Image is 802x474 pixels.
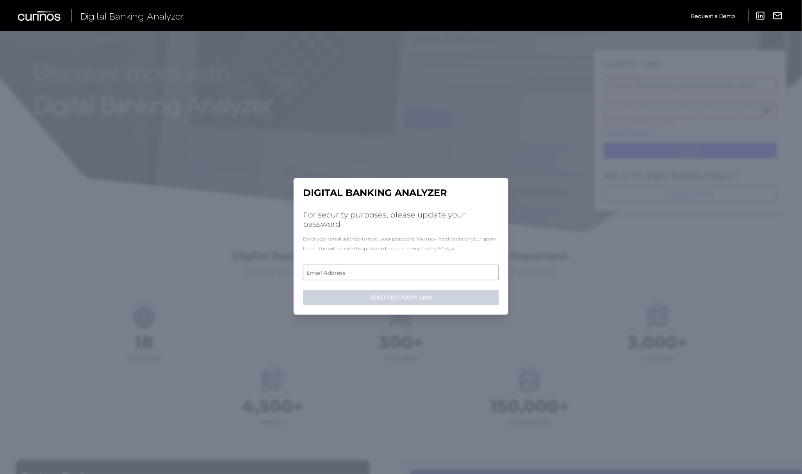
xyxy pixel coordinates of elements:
span: Digital Banking Analyzer [80,10,184,21]
img: Curinos [18,11,62,21]
div: Enter your email address to reset your password. You may need to check your spam folder. You will... [303,234,499,253]
span: Request a Demo [692,12,735,19]
h1: Digital Banking Analyzer [303,187,499,199]
h2: For security purposes, please update your password [303,210,499,229]
button: SEND RECOVERY LINK [303,290,499,305]
a: Request a Demo [692,9,735,22]
label: Email Address [303,266,498,280]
